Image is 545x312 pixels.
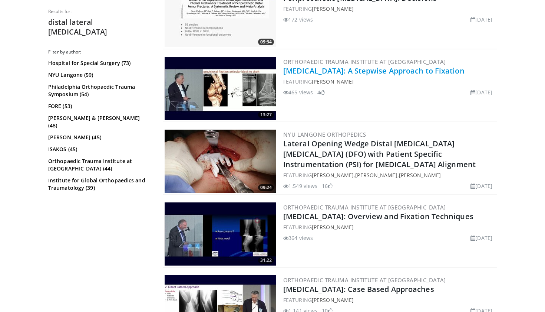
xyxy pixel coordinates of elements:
[165,202,276,266] a: 31:22
[48,146,150,153] a: ISAKOS (45)
[258,39,274,45] span: 09:34
[48,157,150,172] a: Orthopaedic Trauma Institute at [GEOGRAPHIC_DATA] (44)
[48,103,150,110] a: FORE (53)
[470,182,492,190] li: [DATE]
[48,49,152,55] h3: Filter by author:
[48,71,150,79] a: NYU Langone (59)
[165,130,276,193] img: 146b9529-9ad5-4636-bbd6-d91253f90457.jpg.300x170_q85_crop-smart_upscale.jpg
[258,184,274,191] span: 09:24
[322,182,332,190] li: 16
[283,58,446,65] a: Orthopaedic Trauma Institute at [GEOGRAPHIC_DATA]
[283,296,495,304] div: FEATURING
[283,66,465,76] a: [MEDICAL_DATA]: A Stepwise Approach to Fixation
[165,130,276,193] a: 09:24
[258,257,274,264] span: 31:22
[283,131,366,138] a: NYU Langone Orthopedics
[283,16,313,23] li: 172 views
[48,177,150,192] a: Institute for Global Orthopaedics and Traumatology (39)
[470,234,492,242] li: [DATE]
[48,114,150,129] a: [PERSON_NAME] & [PERSON_NAME] (48)
[165,202,276,266] img: b4b9988a-e8e2-4d62-91cf-f6bd1350fabd.300x170_q85_crop-smart_upscale.jpg
[283,223,495,231] div: FEATURING
[48,83,150,98] a: Philadelphia Orthopaedic Trauma Symposium (54)
[48,17,152,37] h2: distal lateral [MEDICAL_DATA]
[165,57,276,120] a: 13:27
[48,9,152,14] p: Results for:
[283,139,476,169] a: Lateral Opening Wedge Distal [MEDICAL_DATA] [MEDICAL_DATA] (DFO) with Patient Specific Instrument...
[312,224,354,231] a: [PERSON_NAME]
[355,172,397,179] a: [PERSON_NAME]
[470,88,492,96] li: [DATE]
[283,88,313,96] li: 465 views
[165,57,276,120] img: a808f98d-1734-4bce-a42d-9d2dccab79cd.300x170_q85_crop-smart_upscale.jpg
[283,78,495,85] div: FEATURING
[283,211,473,221] a: [MEDICAL_DATA]: Overview and Fixation Techniques
[283,171,495,179] div: FEATURING , ,
[48,134,150,141] a: [PERSON_NAME] (45)
[312,78,354,85] a: [PERSON_NAME]
[283,284,434,294] a: [MEDICAL_DATA]: Case Based Approaches
[283,204,446,211] a: Orthopaedic Trauma Institute at [GEOGRAPHIC_DATA]
[283,276,446,284] a: Orthopaedic Trauma Institute at [GEOGRAPHIC_DATA]
[258,111,274,118] span: 13:27
[470,16,492,23] li: [DATE]
[312,296,354,303] a: [PERSON_NAME]
[317,88,325,96] li: 4
[283,234,313,242] li: 364 views
[48,59,150,67] a: Hospital for Special Surgery (73)
[399,172,441,179] a: [PERSON_NAME]
[312,5,354,12] a: [PERSON_NAME]
[283,182,317,190] li: 1,549 views
[283,5,495,13] div: FEATURING
[312,172,354,179] a: [PERSON_NAME]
